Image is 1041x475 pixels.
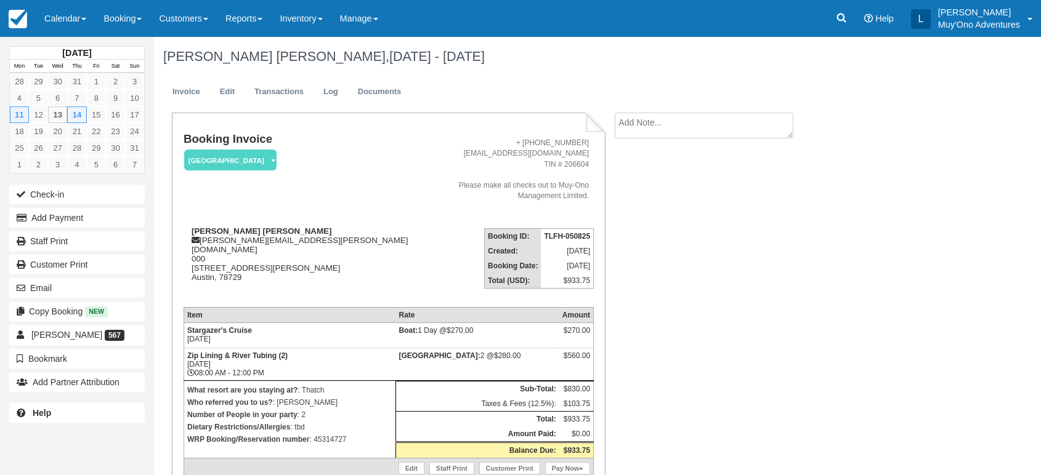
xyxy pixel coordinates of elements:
th: Amount Paid: [396,426,559,442]
a: Log [314,80,347,104]
p: Muy'Ono Adventures [938,18,1020,31]
a: 30 [106,140,125,156]
td: $830.00 [559,381,594,397]
a: 15 [87,106,106,123]
th: Sun [125,60,144,73]
h1: Booking Invoice [184,133,417,146]
a: 8 [87,90,106,106]
strong: Boat [399,326,418,335]
a: 19 [29,123,48,140]
p: : tbd [187,421,392,433]
td: $0.00 [559,426,594,442]
a: 6 [106,156,125,173]
p: : 2 [187,409,392,421]
a: 4 [10,90,29,106]
a: 1 [10,156,29,173]
span: New [85,306,108,317]
a: 17 [125,106,144,123]
button: Add Payment [9,208,145,228]
a: 2 [106,73,125,90]
button: Check-in [9,185,145,204]
th: Total: [396,412,559,427]
a: [PERSON_NAME] 567 [9,325,145,345]
a: [GEOGRAPHIC_DATA] [184,149,272,172]
a: 10 [125,90,144,106]
a: Edit [399,462,424,474]
a: Help [9,403,145,423]
span: 567 [105,330,124,341]
div: $560.00 [562,351,590,370]
th: Mon [10,60,29,73]
button: Add Partner Attribution [9,372,145,392]
strong: Thatch Caye Resort [399,351,480,360]
th: Sub-Total: [396,381,559,397]
th: Tue [29,60,48,73]
a: 27 [48,140,67,156]
strong: [DATE] [62,48,91,58]
td: $103.75 [559,396,594,412]
a: 16 [106,106,125,123]
th: Thu [67,60,86,73]
a: 29 [29,73,48,90]
a: 23 [106,123,125,140]
a: Staff Print [9,231,145,251]
strong: $933.75 [564,446,590,455]
td: [DATE] 08:00 AM - 12:00 PM [184,348,395,381]
a: 3 [48,156,67,173]
a: 2 [29,156,48,173]
a: 18 [10,123,29,140]
a: Documents [349,80,411,104]
a: 21 [67,123,86,140]
a: 9 [106,90,125,106]
a: 5 [29,90,48,106]
strong: Who referred you to us? [187,398,273,407]
a: 7 [125,156,144,173]
strong: Stargazer's Cruise [187,326,252,335]
span: [DATE] - [DATE] [389,49,485,64]
img: checkfront-main-nav-mini-logo.png [9,10,27,28]
strong: Number of People in your party [187,410,298,419]
a: 1 [87,73,106,90]
strong: WRP Booking/Reservation number [187,435,309,444]
a: Transactions [245,80,313,104]
span: Help [875,14,894,23]
button: Copy Booking New [9,301,145,321]
th: Item [184,308,395,323]
th: Balance Due: [396,442,559,458]
p: : Thatch [187,384,392,396]
b: Help [33,408,51,418]
a: 5 [87,156,106,173]
th: Amount [559,308,594,323]
a: 31 [67,73,86,90]
td: Taxes & Fees (12.5%): [396,396,559,412]
a: Staff Print [429,462,474,474]
h1: [PERSON_NAME] [PERSON_NAME], [163,49,926,64]
td: 1 Day @ [396,323,559,348]
strong: What resort are you staying at? [187,386,298,394]
td: $933.75 [541,273,593,289]
em: [GEOGRAPHIC_DATA] [184,150,277,171]
a: 26 [29,140,48,156]
th: Sat [106,60,125,73]
a: 25 [10,140,29,156]
span: $280.00 [494,351,520,360]
th: Wed [48,60,67,73]
td: 2 @ [396,348,559,381]
span: [PERSON_NAME] [31,330,102,340]
p: : 45314727 [187,433,392,445]
strong: [PERSON_NAME] [PERSON_NAME] [192,226,331,236]
a: 20 [48,123,67,140]
th: Booking Date: [485,258,541,273]
a: 4 [67,156,86,173]
a: Invoice [163,80,209,104]
p: : [PERSON_NAME] [187,396,392,409]
td: [DATE] [541,258,593,273]
button: Bookmark [9,349,145,369]
a: 11 [10,106,29,123]
th: Created: [485,244,541,258]
div: $270.00 [562,326,590,345]
button: Email [9,278,145,298]
a: 31 [125,140,144,156]
th: Booking ID: [485,229,541,244]
th: Total (USD): [485,273,541,289]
